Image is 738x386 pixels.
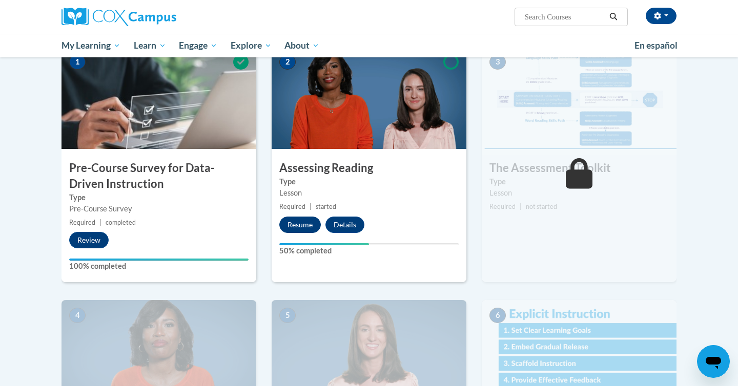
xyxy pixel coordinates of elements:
span: | [520,203,522,210]
button: Account Settings [646,8,676,24]
a: My Learning [55,34,127,57]
a: En español [628,35,684,56]
span: 6 [489,308,506,323]
img: Course Image [482,47,676,149]
span: | [310,203,312,210]
button: Details [325,217,364,233]
span: My Learning [61,39,120,52]
label: 100% completed [69,261,249,272]
h3: Pre-Course Survey for Data-Driven Instruction [61,160,256,192]
h3: Assessing Reading [272,160,466,176]
input: Search Courses [524,11,606,23]
span: Required [69,219,95,226]
div: Lesson [279,187,459,199]
span: 4 [69,308,86,323]
span: 2 [279,54,296,70]
a: Learn [127,34,173,57]
div: Pre-Course Survey [69,203,249,215]
span: Learn [134,39,166,52]
span: Required [489,203,516,210]
span: not started [526,203,557,210]
label: Type [489,176,669,187]
span: 5 [279,308,296,323]
span: 1 [69,54,86,70]
a: Cox Campus [61,8,256,26]
span: 3 [489,54,506,70]
span: | [99,219,101,226]
button: Review [69,232,109,248]
div: Your progress [69,259,249,261]
div: Lesson [489,187,669,199]
label: Type [279,176,459,187]
button: Resume [279,217,321,233]
span: Required [279,203,305,210]
a: Engage [172,34,224,57]
a: About [278,34,326,57]
div: Main menu [46,34,692,57]
img: Cox Campus [61,8,176,26]
span: About [284,39,319,52]
label: 50% completed [279,245,459,256]
h3: The Assessment Toolkit [482,160,676,176]
span: Engage [179,39,217,52]
img: Course Image [61,47,256,149]
a: Explore [224,34,278,57]
div: Your progress [279,243,369,245]
span: completed [106,219,136,226]
span: En español [634,40,678,51]
button: Search [606,11,621,23]
img: Course Image [272,47,466,149]
span: Explore [231,39,272,52]
span: started [316,203,336,210]
label: Type [69,192,249,203]
iframe: Button to launch messaging window [697,345,730,378]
